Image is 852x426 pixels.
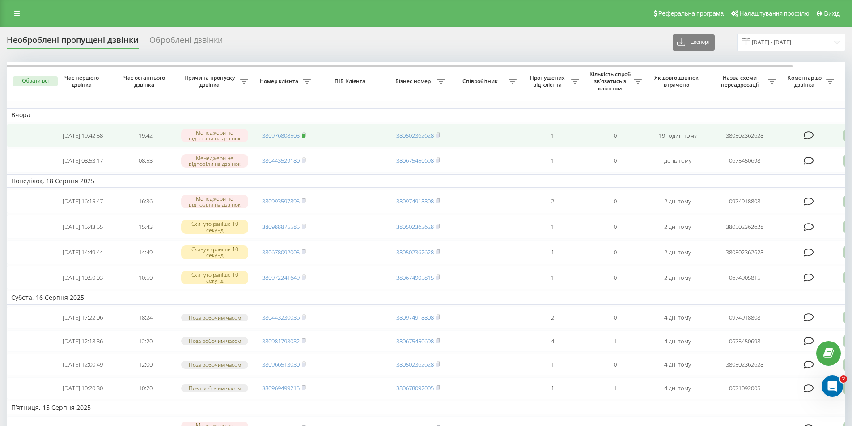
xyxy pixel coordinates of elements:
td: [DATE] 12:00:49 [51,354,114,375]
td: 4 дні тому [646,377,709,399]
span: 2 [840,375,847,383]
a: 380981793032 [262,337,300,345]
div: Менеджери не відповіли на дзвінок [181,154,248,168]
td: [DATE] 19:42:58 [51,124,114,148]
span: Реферальна програма [658,10,724,17]
a: 380675450698 [396,337,434,345]
td: 0974918808 [709,307,780,329]
a: 380972241649 [262,274,300,282]
div: Необроблені пропущені дзвінки [7,35,139,49]
td: 0 [584,240,646,264]
a: 380988875585 [262,223,300,231]
div: Поза робочим часом [181,337,248,345]
div: Менеджери не відповіли на дзвінок [181,129,248,142]
td: [DATE] 10:50:03 [51,266,114,290]
span: Причина пропуску дзвінка [181,74,240,88]
td: 15:43 [114,215,177,239]
a: 380443529180 [262,156,300,164]
span: Пропущених від клієнта [526,74,571,88]
a: 380678092005 [396,384,434,392]
td: 12:00 [114,354,177,375]
td: 4 дні тому [646,330,709,352]
td: [DATE] 12:18:36 [51,330,114,352]
span: Час першого дзвінка [59,74,107,88]
span: Співробітник [454,78,509,85]
td: 10:50 [114,266,177,290]
a: 380675450698 [396,156,434,164]
td: 0 [584,149,646,173]
td: 0675450698 [709,330,780,352]
td: 0 [584,354,646,375]
td: 10:20 [114,377,177,399]
a: 380678092005 [262,248,300,256]
div: Скинуто раніше 10 секунд [181,271,248,284]
span: Вихід [824,10,840,17]
td: 18:24 [114,307,177,329]
td: 12:20 [114,330,177,352]
a: 380974918808 [396,197,434,205]
span: Як довго дзвінок втрачено [653,74,702,88]
td: [DATE] 15:43:55 [51,215,114,239]
td: 0974918808 [709,190,780,213]
a: 380976808503 [262,131,300,139]
td: 08:53 [114,149,177,173]
td: 0 [584,124,646,148]
div: Скинуто раніше 10 секунд [181,220,248,233]
a: 380502362628 [396,248,434,256]
td: 380502362628 [709,354,780,375]
td: 4 дні тому [646,354,709,375]
td: 2 дні тому [646,215,709,239]
td: 4 [521,330,584,352]
td: 0671092005 [709,377,780,399]
td: 2 [521,307,584,329]
td: [DATE] 08:53:17 [51,149,114,173]
span: ПІБ Клієнта [323,78,379,85]
a: 380969499215 [262,384,300,392]
td: 0 [584,190,646,213]
td: 1 [521,124,584,148]
td: 1 [521,215,584,239]
a: 380502362628 [396,223,434,231]
span: Бізнес номер [391,78,437,85]
td: 2 дні тому [646,266,709,290]
a: 380974918808 [396,313,434,321]
td: 1 [521,377,584,399]
td: [DATE] 17:22:06 [51,307,114,329]
td: 0674905815 [709,266,780,290]
td: 2 дні тому [646,240,709,264]
span: Налаштування профілю [739,10,809,17]
td: день тому [646,149,709,173]
td: 1 [584,330,646,352]
div: Оброблені дзвінки [149,35,223,49]
td: 0 [584,215,646,239]
span: Коментар до дзвінка [785,74,826,88]
td: 0 [584,266,646,290]
a: 380674905815 [396,274,434,282]
td: 19 годин тому [646,124,709,148]
a: 380966513030 [262,360,300,368]
td: 1 [521,240,584,264]
span: Назва схеми переадресації [713,74,768,88]
td: [DATE] 14:49:44 [51,240,114,264]
td: [DATE] 16:15:47 [51,190,114,213]
a: 380502362628 [396,360,434,368]
div: Поза робочим часом [181,384,248,392]
td: 19:42 [114,124,177,148]
span: Кількість спроб зв'язатись з клієнтом [588,71,634,92]
a: 380993597895 [262,197,300,205]
span: Час останнього дзвінка [121,74,170,88]
td: [DATE] 10:20:30 [51,377,114,399]
td: 1 [521,149,584,173]
span: Номер клієнта [257,78,303,85]
td: 0 [584,307,646,329]
td: 2 дні тому [646,190,709,213]
div: Скинуто раніше 10 секунд [181,245,248,259]
td: 380502362628 [709,240,780,264]
td: 1 [521,266,584,290]
td: 4 дні тому [646,307,709,329]
a: 380502362628 [396,131,434,139]
td: 1 [584,377,646,399]
iframe: Intercom live chat [822,375,843,397]
a: 380443230036 [262,313,300,321]
div: Менеджери не відповіли на дзвінок [181,195,248,208]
